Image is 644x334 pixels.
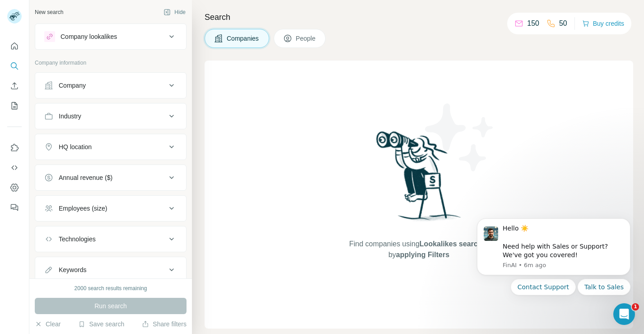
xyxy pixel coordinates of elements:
button: Employees (size) [35,198,186,219]
iframe: Intercom notifications message [463,207,644,329]
img: Surfe Illustration - Stars [419,97,500,178]
span: applying Filters [396,251,449,259]
div: Employees (size) [59,204,107,213]
button: Company lookalikes [35,26,186,47]
iframe: Intercom live chat [613,303,635,325]
img: Surfe Illustration - Woman searching with binoculars [372,129,466,230]
p: 50 [559,18,567,29]
div: Annual revenue ($) [59,173,112,182]
div: Company [59,81,86,90]
span: People [296,34,317,43]
button: Annual revenue ($) [35,167,186,188]
button: Share filters [142,320,187,329]
button: Technologies [35,228,186,250]
span: Lookalikes search [420,240,482,248]
div: New search [35,8,63,16]
div: Industry [59,112,81,121]
button: Save search [78,320,124,329]
p: 150 [527,18,539,29]
button: Company [35,75,186,96]
button: Use Surfe on LinkedIn [7,140,22,156]
button: Dashboard [7,179,22,196]
button: Enrich CSV [7,78,22,94]
button: Feedback [7,199,22,216]
button: Use Surfe API [7,160,22,176]
button: Buy credits [582,17,624,30]
button: Hide [157,5,192,19]
span: Companies [227,34,260,43]
button: Industry [35,105,186,127]
h4: Search [205,11,633,24]
button: Clear [35,320,61,329]
button: Quick start [7,38,22,54]
div: HQ location [59,142,92,151]
div: 2000 search results remaining [75,284,147,292]
button: HQ location [35,136,186,158]
div: Keywords [59,265,86,274]
span: Find companies using or by [346,239,491,260]
div: Company lookalikes [61,32,117,41]
p: Company information [35,59,187,67]
button: Search [7,58,22,74]
span: 1 [632,303,639,310]
button: Keywords [35,259,186,281]
div: Technologies [59,235,96,244]
button: My lists [7,98,22,114]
